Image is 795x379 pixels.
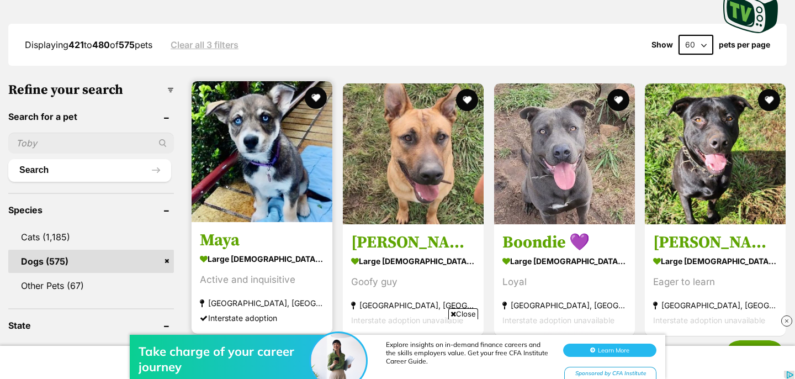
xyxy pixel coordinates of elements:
button: favourite [607,89,629,111]
a: Other Pets (67) [8,274,174,297]
strong: large [DEMOGRAPHIC_DATA] Dog [200,251,324,267]
img: Bruno 💜 - American Staffordshire Terrier x German Shepherd Dog [343,83,484,224]
img: close_rtb.svg [781,315,792,327]
button: favourite [758,89,780,111]
header: Species [8,205,174,215]
div: Explore insights on in-demand finance careers and the skills employers value. Get your free CFA I... [386,28,552,52]
h3: [PERSON_NAME] 💜 [653,233,777,254]
div: Sponsored by CFA Institute [564,54,656,68]
a: Clear all 3 filters [171,40,239,50]
a: Dogs (575) [8,250,174,273]
div: Interstate adoption [200,311,324,326]
button: Search [8,159,171,181]
strong: 421 [68,39,84,50]
img: George 💜 - American Staffordshire Terrier x German Shepherd Dog [645,83,786,224]
strong: large [DEMOGRAPHIC_DATA] Dog [502,254,627,270]
a: Boondie 💜 large [DEMOGRAPHIC_DATA] Dog Loyal [GEOGRAPHIC_DATA], [GEOGRAPHIC_DATA] Interstate adop... [494,224,635,336]
label: pets per page [719,40,770,49]
a: Cats (1,185) [8,225,174,249]
span: Close [448,308,478,319]
a: [PERSON_NAME] 💜 large [DEMOGRAPHIC_DATA] Dog Eager to learn [GEOGRAPHIC_DATA], [GEOGRAPHIC_DATA] ... [645,224,786,336]
img: Maya - Siberian Husky Dog [192,81,332,222]
header: Search for a pet [8,112,174,122]
strong: [GEOGRAPHIC_DATA], [GEOGRAPHIC_DATA] [502,298,627,313]
button: favourite [456,89,478,111]
img: Boondie 💜 - American Staffordshire Terrier x German Shepherd Dog [494,83,635,224]
strong: [GEOGRAPHIC_DATA], [GEOGRAPHIC_DATA] [653,298,777,313]
div: Active and inquisitive [200,273,324,288]
strong: [GEOGRAPHIC_DATA], [GEOGRAPHIC_DATA] [351,298,475,313]
button: Learn More [563,31,656,44]
h3: Refine your search [8,82,174,98]
div: Goofy guy [351,275,475,290]
h3: Boondie 💜 [502,233,627,254]
strong: [GEOGRAPHIC_DATA], [GEOGRAPHIC_DATA] [200,296,324,311]
div: Loyal [502,275,627,290]
span: Displaying to of pets [25,39,152,50]
div: Take charge of your career journey [139,31,315,62]
span: Show [651,40,673,49]
button: favourite [305,87,327,109]
input: Toby [8,133,174,154]
h3: Maya [200,230,324,251]
a: [PERSON_NAME] 💜 large [DEMOGRAPHIC_DATA] Dog Goofy guy [GEOGRAPHIC_DATA], [GEOGRAPHIC_DATA] Inter... [343,224,484,336]
a: Maya large [DEMOGRAPHIC_DATA] Dog Active and inquisitive [GEOGRAPHIC_DATA], [GEOGRAPHIC_DATA] Int... [192,222,332,334]
strong: 480 [92,39,110,50]
h3: [PERSON_NAME] 💜 [351,233,475,254]
img: Take charge of your career journey [311,20,366,76]
div: Eager to learn [653,275,777,290]
strong: 575 [119,39,135,50]
strong: large [DEMOGRAPHIC_DATA] Dog [351,254,475,270]
strong: large [DEMOGRAPHIC_DATA] Dog [653,254,777,270]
